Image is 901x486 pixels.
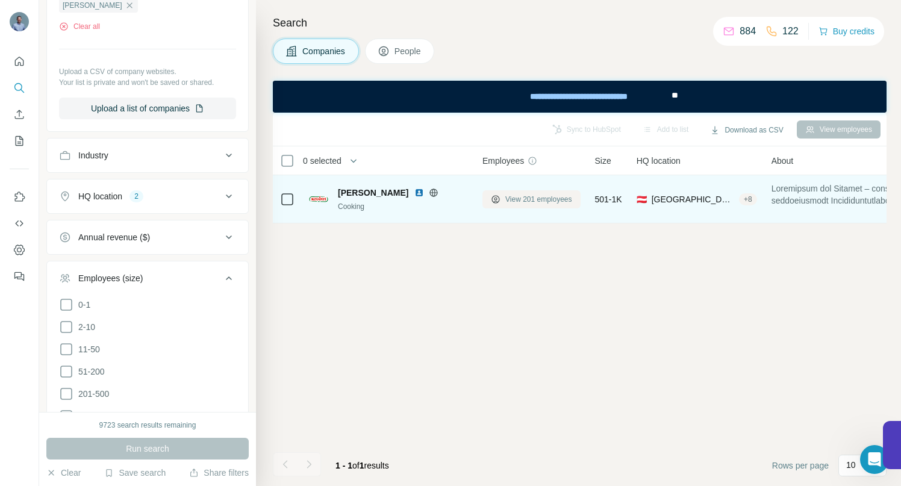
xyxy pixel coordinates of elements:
span: View 201 employees [505,194,572,205]
span: 501-1K [595,193,622,205]
button: Enrich CSV [10,104,29,125]
span: About [772,155,794,167]
button: Feedback [10,266,29,287]
button: Industry [47,141,248,170]
span: 1 [360,461,364,470]
iframe: Banner [273,81,887,113]
span: [PERSON_NAME] [338,187,408,199]
p: Upload a CSV of company websites. [59,66,236,77]
button: Use Surfe on LinkedIn [10,186,29,208]
div: + 8 [739,194,757,205]
button: Clear [46,467,81,479]
p: 122 [782,24,799,39]
span: Rows per page [772,460,829,472]
span: People [394,45,422,57]
button: Quick start [10,51,29,72]
button: Download as CSV [702,121,791,139]
span: Companies [302,45,346,57]
img: LinkedIn logo [414,188,424,198]
span: Size [595,155,611,167]
button: Annual revenue ($) [47,223,248,252]
span: 0 selected [303,155,341,167]
span: 11-50 [73,343,100,355]
span: results [335,461,389,470]
span: 0-1 [73,299,90,311]
div: Cooking [338,201,468,212]
div: HQ location [78,190,122,202]
button: Dashboard [10,239,29,261]
button: Employees (size) [47,264,248,298]
button: Share filters [189,467,249,479]
p: 10 [846,459,856,471]
button: Use Surfe API [10,213,29,234]
button: Save search [104,467,166,479]
div: Annual revenue ($) [78,231,150,243]
p: Your list is private and won't be saved or shared. [59,77,236,88]
button: HQ location2 [47,182,248,211]
span: 201-500 [73,388,109,400]
img: Avatar [10,12,29,31]
div: Employees (size) [78,272,143,284]
span: 501-1K [73,410,105,422]
span: Employees [482,155,524,167]
h4: Search [273,14,887,31]
button: Buy credits [818,23,874,40]
div: 9723 search results remaining [99,420,196,431]
div: 2 [129,191,143,202]
button: Upload a list of companies [59,98,236,119]
iframe: Intercom live chat [860,445,889,474]
span: HQ location [637,155,681,167]
span: 2-10 [73,321,95,333]
img: Logo of Kotányi [309,196,328,202]
button: Clear all [59,21,100,32]
button: My lists [10,130,29,152]
span: 🇦🇹 [637,193,647,205]
div: Industry [78,149,108,161]
button: View 201 employees [482,190,581,208]
span: of [352,461,360,470]
span: [GEOGRAPHIC_DATA], [GEOGRAPHIC_DATA] [652,193,734,205]
p: 884 [740,24,756,39]
button: Search [10,77,29,99]
span: 1 - 1 [335,461,352,470]
span: 51-200 [73,366,105,378]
